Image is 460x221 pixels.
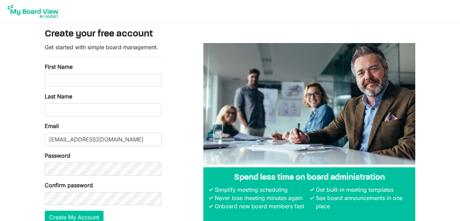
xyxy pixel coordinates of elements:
[314,194,410,210] li: See board announcements in one place
[45,29,416,40] h3: Create your free account
[45,181,93,189] label: Confirm password
[45,122,59,130] label: Email
[45,92,72,101] label: Last Name
[45,151,70,160] label: Password
[209,173,410,183] h4: Spend less time on board administration
[203,43,415,165] img: A photograph of board members sitting at a table
[314,186,410,194] li: Get built-in meeting templates
[213,194,309,202] li: Never lose meeting minutes again
[45,63,73,71] label: First Name
[213,202,309,210] li: Onboard new board members fast
[213,186,309,194] li: Simplify meeting scheduling
[45,44,158,51] span: Get started with simple board management.
[6,3,61,20] img: My Board View Logo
